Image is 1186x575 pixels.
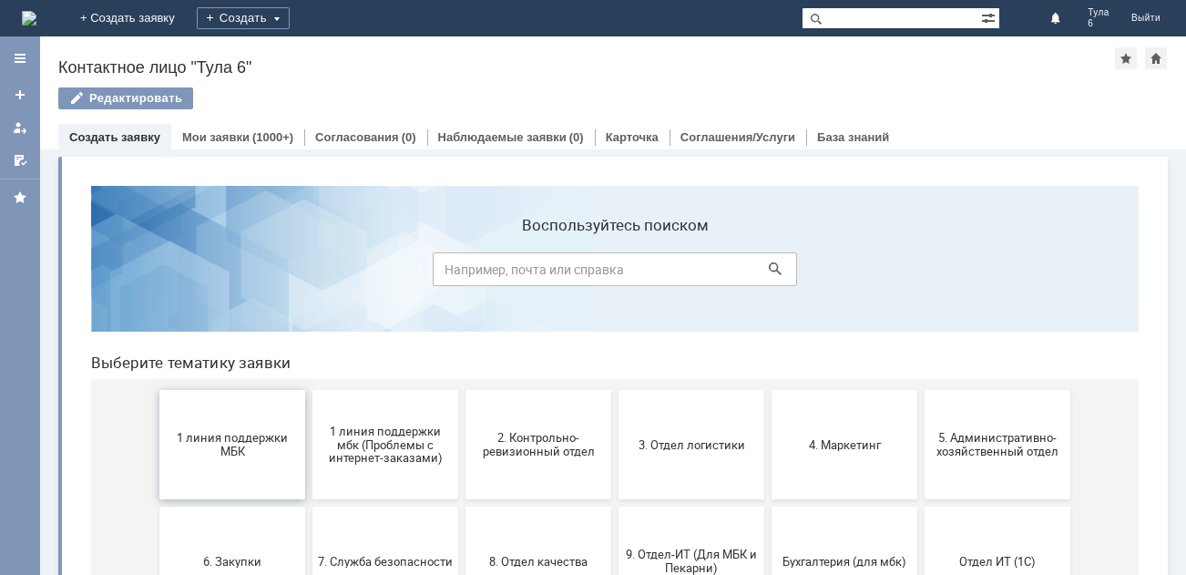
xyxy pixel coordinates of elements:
button: Франчайзинг [542,452,688,561]
a: Мои заявки [5,113,35,142]
img: logo [22,11,36,26]
a: Мои заявки [182,130,250,144]
div: Контактное лицо "Тула 6" [58,58,1115,77]
span: 4. Маркетинг [700,266,835,280]
button: 7. Служба безопасности [236,335,382,445]
button: 2. Контрольно-ревизионный отдел [389,219,535,328]
div: Добавить в избранное [1115,47,1137,69]
div: (0) [402,130,416,144]
a: Перейти на домашнюю страницу [22,11,36,26]
button: 5. Административно-хозяйственный отдел [848,219,994,328]
button: Отдел-ИТ (Офис) [236,452,382,561]
span: 7. Служба безопасности [241,383,376,396]
a: Карточка [606,130,659,144]
button: [PERSON_NAME]. Услуги ИТ для МБК (оформляет L1) [848,452,994,561]
span: Отдел-ИТ (Битрикс24 и CRM) [88,493,223,520]
a: Согласования [315,130,399,144]
a: Соглашения/Услуги [680,130,795,144]
button: Отдел ИТ (1С) [848,335,994,445]
a: База знаний [817,130,889,144]
span: 9. Отдел-ИТ (Для МБК и Пекарни) [547,376,682,404]
button: Финансовый отдел [389,452,535,561]
span: Отдел-ИТ (Офис) [241,499,376,513]
span: [PERSON_NAME]. Услуги ИТ для МБК (оформляет L1) [854,486,988,527]
a: Мои согласования [5,146,35,175]
div: (1000+) [252,130,293,144]
button: Это соглашение не активно! [695,452,841,561]
label: Воспользуйтесь поиском [356,45,721,63]
span: 2. Контрольно-ревизионный отдел [394,260,529,287]
button: 3. Отдел логистики [542,219,688,328]
header: Выберите тематику заявки [15,182,1062,200]
button: 1 линия поддержки МБК [83,219,229,328]
span: Финансовый отдел [394,499,529,513]
button: 1 линия поддержки мбк (Проблемы с интернет-заказами) [236,219,382,328]
span: Это соглашение не активно! [700,493,835,520]
span: 8. Отдел качества [394,383,529,396]
span: Франчайзинг [547,499,682,513]
span: Отдел ИТ (1С) [854,383,988,396]
a: Наблюдаемые заявки [438,130,567,144]
span: Бухгалтерия (для мбк) [700,383,835,396]
input: Например, почта или справка [356,81,721,115]
span: 6. Закупки [88,383,223,396]
div: (0) [569,130,584,144]
span: 3. Отдел логистики [547,266,682,280]
button: 9. Отдел-ИТ (Для МБК и Пекарни) [542,335,688,445]
span: Тула [1088,7,1109,18]
button: Отдел-ИТ (Битрикс24 и CRM) [83,452,229,561]
button: 8. Отдел качества [389,335,535,445]
button: 4. Маркетинг [695,219,841,328]
span: 1 линия поддержки мбк (Проблемы с интернет-заказами) [241,252,376,293]
button: 6. Закупки [83,335,229,445]
div: Сделать домашней страницей [1145,47,1167,69]
span: 6 [1088,18,1109,29]
span: 1 линия поддержки МБК [88,260,223,287]
a: Создать заявку [5,80,35,109]
span: Расширенный поиск [981,8,999,26]
button: Бухгалтерия (для мбк) [695,335,841,445]
div: Создать [197,7,290,29]
a: Создать заявку [69,130,160,144]
span: 5. Административно-хозяйственный отдел [854,260,988,287]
